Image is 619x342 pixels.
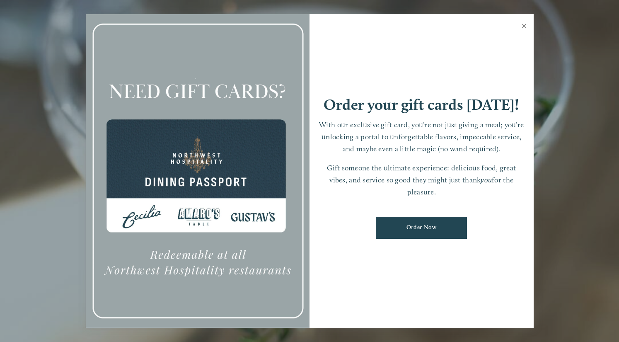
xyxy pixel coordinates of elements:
em: you [481,175,492,184]
h1: Order your gift cards [DATE]! [324,97,519,112]
p: With our exclusive gift card, you’re not just giving a meal; you’re unlocking a portal to unforge... [318,119,525,155]
a: Order Now [376,217,467,239]
a: Close [516,15,532,39]
p: Gift someone the ultimate experience: delicious food, great vibes, and service so good they might... [318,162,525,198]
